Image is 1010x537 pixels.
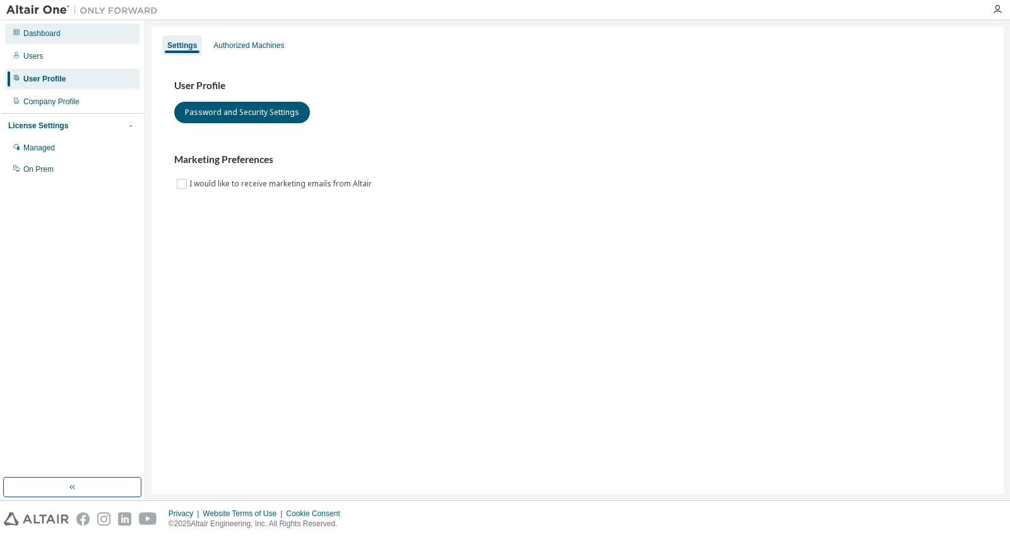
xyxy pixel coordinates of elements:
[23,164,54,174] div: On Prem
[174,154,981,166] h3: Marketing Preferences
[23,143,55,153] div: Managed
[174,102,310,123] button: Password and Security Settings
[286,509,347,519] div: Cookie Consent
[203,509,286,519] div: Website Terms of Use
[213,40,284,51] div: Authorized Machines
[8,121,68,131] div: License Settings
[23,97,80,107] div: Company Profile
[4,512,69,526] img: altair_logo.svg
[76,512,90,526] img: facebook.svg
[23,28,61,39] div: Dashboard
[23,51,43,61] div: Users
[174,80,981,92] h3: User Profile
[139,512,157,526] img: youtube.svg
[118,512,131,526] img: linkedin.svg
[23,74,66,84] div: User Profile
[169,509,203,519] div: Privacy
[97,512,110,526] img: instagram.svg
[189,176,374,191] label: I would like to receive marketing emails from Altair
[6,4,164,16] img: Altair One
[167,40,197,51] div: Settings
[169,519,348,529] p: © 2025 Altair Engineering, Inc. All Rights Reserved.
